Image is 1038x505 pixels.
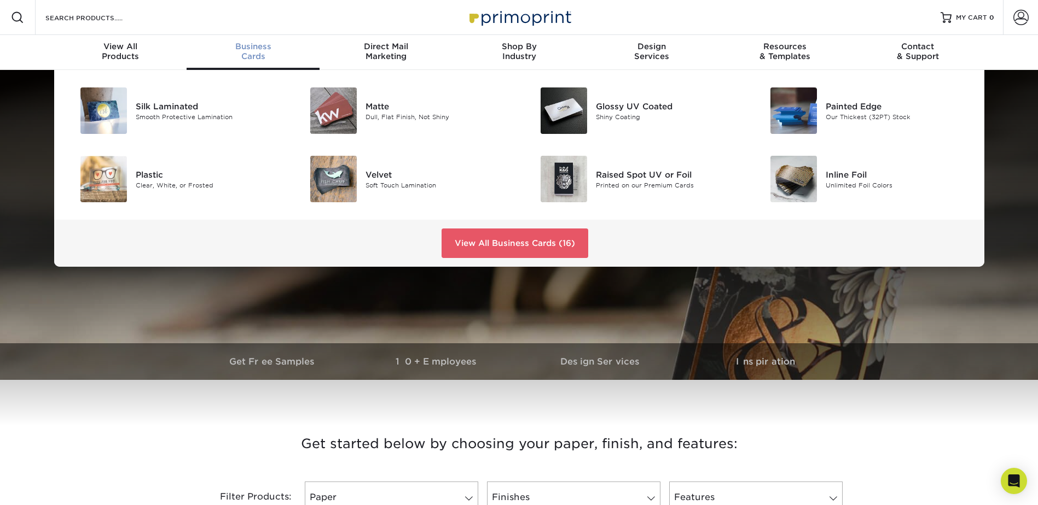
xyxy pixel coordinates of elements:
[465,5,574,29] img: Primoprint
[851,42,984,51] span: Contact
[596,100,741,112] div: Glossy UV Coated
[54,42,187,51] span: View All
[67,83,281,138] a: Silk Laminated Business Cards Silk Laminated Smooth Protective Lamination
[770,156,817,202] img: Inline Foil Business Cards
[320,42,453,61] div: Marketing
[718,42,851,51] span: Resources
[67,151,281,207] a: Plastic Business Cards Plastic Clear, White, or Frosted
[54,35,187,70] a: View AllProducts
[989,14,994,21] span: 0
[136,168,281,180] div: Plastic
[541,156,587,202] img: Raised Spot UV or Foil Business Cards
[851,35,984,70] a: Contact& Support
[136,100,281,112] div: Silk Laminated
[826,100,971,112] div: Painted Edge
[527,151,741,207] a: Raised Spot UV or Foil Business Cards Raised Spot UV or Foil Printed on our Premium Cards
[187,42,320,51] span: Business
[199,419,839,468] h3: Get started below by choosing your paper, finish, and features:
[826,168,971,180] div: Inline Foil
[366,112,511,121] div: Dull, Flat Finish, Not Shiny
[453,42,585,61] div: Industry
[136,180,281,190] div: Clear, White, or Frosted
[527,83,741,138] a: Glossy UV Coated Business Cards Glossy UV Coated Shiny Coating
[585,35,718,70] a: DesignServices
[187,42,320,61] div: Cards
[54,42,187,61] div: Products
[596,168,741,180] div: Raised Spot UV or Foil
[297,151,511,207] a: Velvet Business Cards Velvet Soft Touch Lamination
[541,87,587,134] img: Glossy UV Coated Business Cards
[320,35,453,70] a: Direct MailMarketing
[596,180,741,190] div: Printed on our Premium Cards
[297,83,511,138] a: Matte Business Cards Matte Dull, Flat Finish, Not Shiny
[718,42,851,61] div: & Templates
[310,87,357,134] img: Matte Business Cards
[757,151,971,207] a: Inline Foil Business Cards Inline Foil Unlimited Foil Colors
[320,42,453,51] span: Direct Mail
[453,35,585,70] a: Shop ByIndustry
[585,42,718,61] div: Services
[453,42,585,51] span: Shop By
[442,228,588,258] a: View All Business Cards (16)
[80,156,127,202] img: Plastic Business Cards
[366,100,511,112] div: Matte
[136,112,281,121] div: Smooth Protective Lamination
[718,35,851,70] a: Resources& Templates
[366,180,511,190] div: Soft Touch Lamination
[826,180,971,190] div: Unlimited Foil Colors
[770,87,817,134] img: Painted Edge Business Cards
[1001,468,1027,494] div: Open Intercom Messenger
[310,156,357,202] img: Velvet Business Cards
[80,87,127,134] img: Silk Laminated Business Cards
[585,42,718,51] span: Design
[187,35,320,70] a: BusinessCards
[44,11,151,24] input: SEARCH PRODUCTS.....
[826,112,971,121] div: Our Thickest (32PT) Stock
[366,168,511,180] div: Velvet
[596,112,741,121] div: Shiny Coating
[956,13,987,22] span: MY CART
[757,83,971,138] a: Painted Edge Business Cards Painted Edge Our Thickest (32PT) Stock
[851,42,984,61] div: & Support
